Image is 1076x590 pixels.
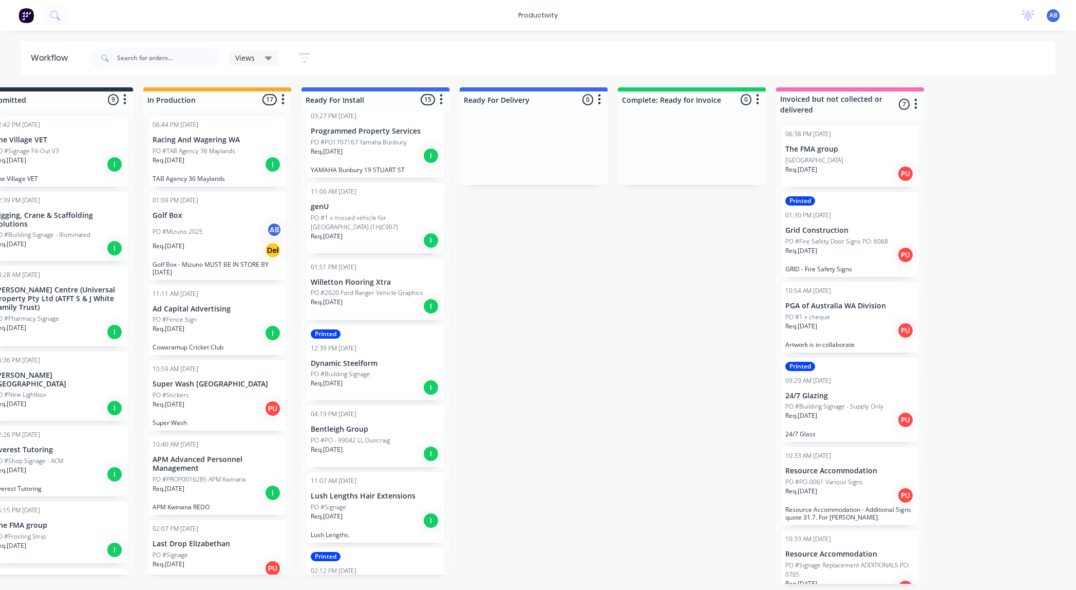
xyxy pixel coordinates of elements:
[148,436,286,515] div: 10:40 AM [DATE]APM Advanced Personnel ManagementPO #PROP0016285 APM KwinanaReq.[DATE]IAPM Kwinana...
[785,145,915,154] p: The FMA group
[311,112,356,121] div: 03:27 PM [DATE]
[311,492,440,501] p: Lush Lengths Hair Extensions
[265,242,281,259] div: Del
[153,455,282,473] p: APM Advanced Personnel Management
[153,419,282,427] p: Super Wash
[153,196,198,205] div: 01:09 PM [DATE]
[307,405,444,467] div: 04:19 PM [DATE]Bentleigh GroupPO #PO - 99042 LL DuncraigReq.[DATE]I
[423,298,439,315] div: I
[311,379,343,388] p: Req. [DATE]
[153,305,282,314] p: Ad Capital Advertising
[153,550,188,560] p: PO #Signage
[311,263,356,272] div: 01:51 PM [DATE]
[106,240,123,256] div: I
[785,534,831,544] div: 10:33 AM [DATE]
[235,52,255,63] span: Views
[265,560,281,577] div: PU
[153,289,198,299] div: 11:11 AM [DATE]
[785,341,915,348] p: Artwork is in collaborate
[785,402,883,411] p: PO #Building Signage - Supply Only
[785,561,915,579] p: PO #Signage Replacement ADDITIONALS PO: 0765
[785,477,863,487] p: PO #PO-0061 Various Signs
[311,232,343,241] p: Req. [DATE]
[117,48,219,68] input: Search for orders...
[153,343,282,351] p: Cowaramup Cricket Club
[423,446,439,462] div: I
[106,156,123,173] div: I
[311,288,423,298] p: PO #2020 Ford Ranger Vehicle Graphics
[311,566,356,576] div: 02:12 PM [DATE]
[153,391,189,400] p: PO #Stickers
[785,312,830,322] p: PO #1 x cheque
[897,322,914,339] div: PU
[311,278,440,287] p: Willetton Flooring Xtra
[311,503,346,512] p: PO #Signage
[785,430,915,438] p: 24/7 Glass
[153,484,184,493] p: Req. [DATE]
[311,436,390,445] p: PO #PO - 99042 LL Duncraig
[423,147,439,164] div: I
[897,412,914,428] div: PU
[311,298,343,307] p: Req. [DATE]
[307,183,444,253] div: 11:00 AM [DATE]genUPO #1 x missed vehicle for [GEOGRAPHIC_DATA] (1HJC907)Req.[DATE]I
[307,259,444,320] div: 01:51 PM [DATE]Willetton Flooring XtraPO #2020 Ford Ranger Vehicle GraphicsReq.[DATE]I
[153,136,282,144] p: Racing And Wagering WA
[106,466,123,483] div: I
[153,315,197,324] p: PO #Fence Sign
[785,411,817,420] p: Req. [DATE]
[311,359,440,368] p: Dynamic Steelform
[307,107,444,178] div: 03:27 PM [DATE]Programmed Property ServicesPO #PO1707167 Yamaha BunburyReq.[DATE]IYAMAHA Bunbury ...
[785,165,817,174] p: Req. [DATE]
[785,196,815,206] div: Printed
[153,400,184,409] p: Req. [DATE]
[153,560,184,569] p: Req. [DATE]
[106,400,123,416] div: I
[781,447,919,525] div: 10:33 AM [DATE]Resource AccommodationPO #PO-0061 Various SignsReq.[DATE]PUResource Accommodation ...
[785,265,915,273] p: GRID - Fire Safety Signs
[785,550,915,559] p: Resource Accommodation
[781,358,919,442] div: Printed09:29 AM [DATE]24/7 GlazingPO #Building Signage - Supply OnlyReq.[DATE]PU24/7 Glass
[153,261,282,276] p: Golf Box - Mizuno MUST BE IN STORE BY [DATE]
[785,392,915,400] p: 24/7 Glazing
[781,282,919,353] div: 10:54 AM [DATE]PGA of Australia WA DivisionPO #1 x chequeReq.[DATE]PUArtwork is in collaborate
[106,542,123,558] div: I
[897,165,914,182] div: PU
[153,540,282,548] p: Last Drop Elizabethan
[785,156,843,165] p: [GEOGRAPHIC_DATA]
[153,242,184,251] p: Req. [DATE]
[153,364,198,374] div: 10:59 AM [DATE]
[311,512,343,521] p: Req. [DATE]
[153,227,203,236] p: PO #Mizuno 2025
[311,166,440,174] p: YAMAHA Bunbury 19 STUART ST
[785,487,817,496] p: Req. [DATE]
[106,324,123,340] div: I
[311,476,356,486] div: 11:07 AM [DATE]
[153,475,246,484] p: PO #PROP0016285 APM Kwinana
[153,324,184,334] p: Req. [DATE]
[423,232,439,249] div: I
[781,125,919,187] div: 06:38 PM [DATE]The FMA group[GEOGRAPHIC_DATA]Req.[DATE]PU
[423,379,439,396] div: I
[311,213,440,232] p: PO #1 x missed vehicle for [GEOGRAPHIC_DATA] (1HJC907)
[307,472,444,543] div: 11:07 AM [DATE]Lush Lengths Hair ExtensionsPO #SignageReq.[DATE]ILush Lengths.
[148,360,286,431] div: 10:59 AM [DATE]Super Wash [GEOGRAPHIC_DATA]PO #StickersReq.[DATE]PUSuper Wash
[785,246,817,255] p: Req. [DATE]
[785,211,831,220] div: 01:30 PM [DATE]
[267,222,282,237] div: AB
[153,503,282,511] p: APM Kwinana REDO
[153,175,282,182] p: TAB Agency 36 Maylands
[513,8,563,23] div: productivity
[153,120,198,130] div: 06:44 PM [DATE]
[311,138,407,147] p: PO #PO1707167 Yamaha Bunbury
[785,376,831,385] div: 09:29 AM [DATE]
[311,202,440,211] p: genU
[785,451,831,460] div: 10:33 AM [DATE]
[311,187,356,196] div: 11:00 AM [DATE]
[18,8,34,23] img: Factory
[31,52,73,64] div: Workflow
[785,506,915,521] p: Resource Accommodation - Additional Signs quote 31.7. For [PERSON_NAME].
[311,344,356,353] div: 12:39 PM [DATE]
[153,156,184,165] p: Req. [DATE]
[153,211,282,220] p: Golf Box
[311,127,440,136] p: Programmed Property Services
